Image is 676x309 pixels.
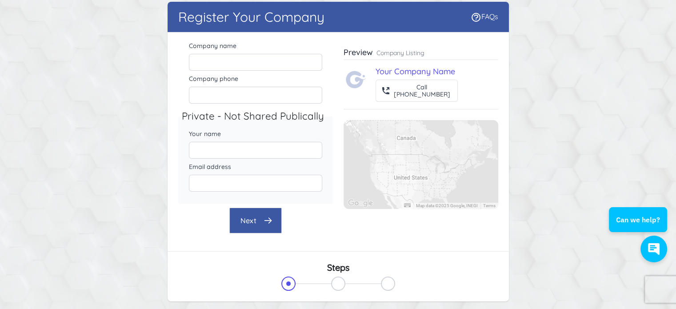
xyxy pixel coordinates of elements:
[346,197,375,209] a: Open this area in Google Maps (opens a new window)
[229,208,282,233] button: Next
[416,203,478,208] span: Map data ©2025 Google, INEGI
[189,162,322,171] label: Email address
[471,12,498,21] a: FAQs
[178,9,324,25] h1: Register Your Company
[376,48,424,57] p: Company Listing
[189,41,322,50] label: Company name
[483,203,496,208] a: Terms (opens in new tab)
[376,80,458,102] button: Call[PHONE_NUMBER]
[345,69,367,90] img: Towing.com Logo
[394,84,450,98] div: Call [PHONE_NUMBER]
[376,66,455,76] a: Your Company Name
[182,109,336,124] legend: Private - Not Shared Publically
[344,47,373,58] h3: Preview
[189,74,322,83] label: Company phone
[602,183,676,271] iframe: Conversations
[404,203,410,207] button: Keyboard shortcuts
[346,197,375,209] img: Google
[178,262,498,273] h3: Steps
[189,129,322,138] label: Your name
